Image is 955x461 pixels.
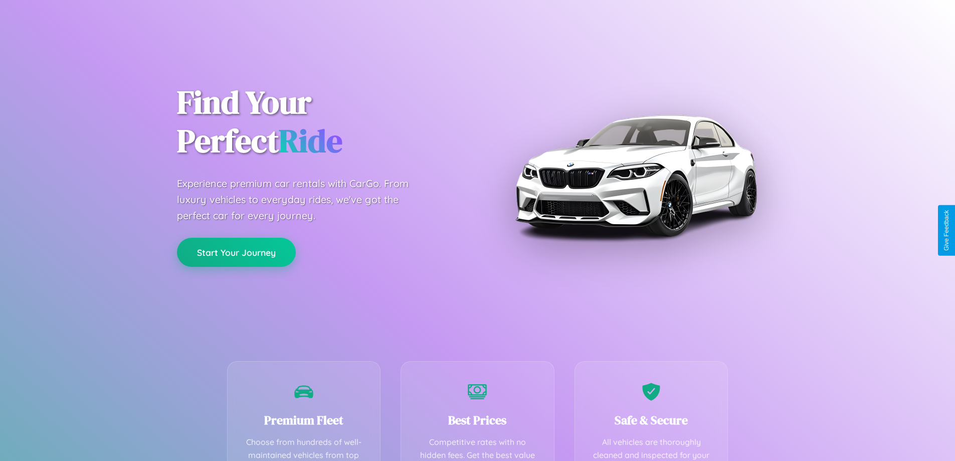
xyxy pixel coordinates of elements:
h3: Premium Fleet [243,412,365,428]
h3: Safe & Secure [590,412,713,428]
div: Give Feedback [943,210,950,251]
h3: Best Prices [416,412,539,428]
span: Ride [279,119,342,163]
button: Start Your Journey [177,238,296,267]
img: Premium BMW car rental vehicle [510,50,761,301]
p: Experience premium car rentals with CarGo. From luxury vehicles to everyday rides, we've got the ... [177,176,428,224]
h1: Find Your Perfect [177,83,463,161]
